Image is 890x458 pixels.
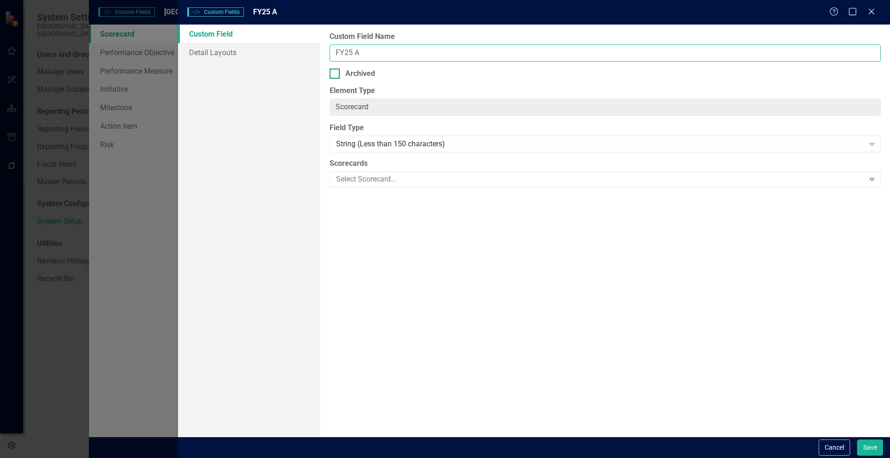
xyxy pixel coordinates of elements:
label: Scorecards [330,158,881,169]
label: Element Type [330,86,881,96]
label: Field Type [330,123,881,133]
button: Save [857,439,883,456]
input: Custom Field Name [330,44,881,62]
button: Cancel [819,439,850,456]
a: Custom Field [178,25,320,43]
label: Custom Field Name [330,31,881,42]
span: FY25 A [253,7,277,16]
a: Detail Layouts [178,43,320,62]
div: String (Less than 150 characters) [336,139,864,150]
span: Custom Fields [187,7,244,17]
div: Archived [345,69,375,79]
